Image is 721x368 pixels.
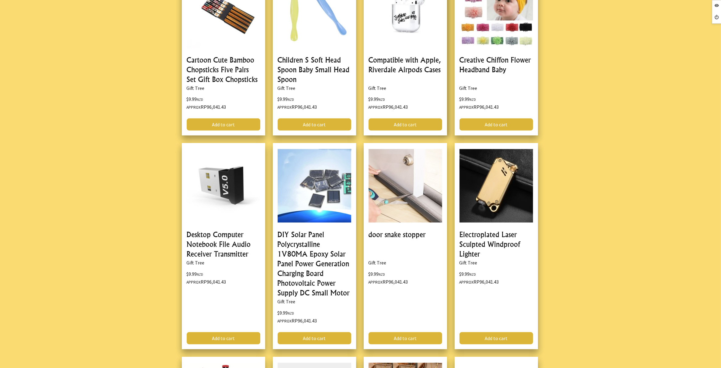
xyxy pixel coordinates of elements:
[278,118,351,131] a: Add to cart
[369,332,442,344] a: Add to cart
[187,332,260,344] a: Add to cart
[278,332,351,344] a: Add to cart
[187,118,260,131] a: Add to cart
[369,118,442,131] a: Add to cart
[459,118,533,131] a: Add to cart
[459,332,533,344] a: Add to cart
